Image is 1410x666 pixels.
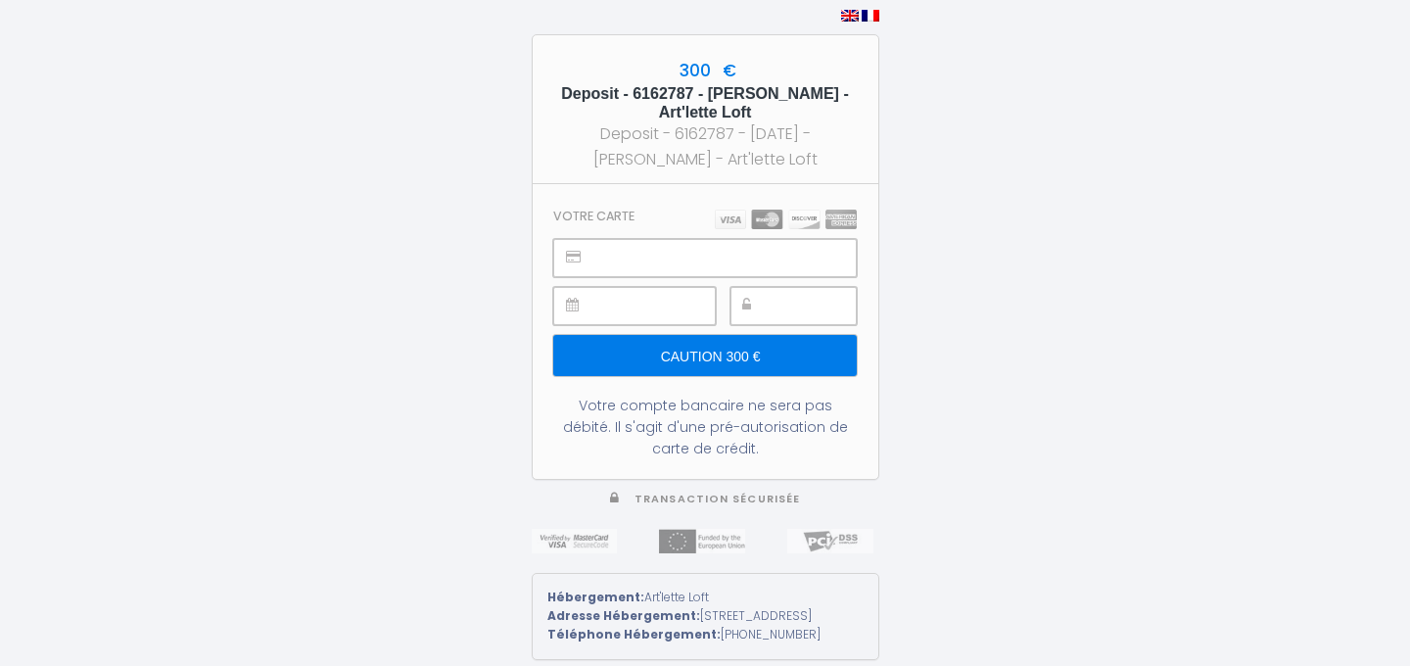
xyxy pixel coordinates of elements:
img: fr.png [862,10,879,22]
strong: Adresse Hébergement: [547,607,700,624]
h3: Votre carte [553,209,634,223]
input: Caution 300 € [553,335,856,376]
img: en.png [841,10,859,22]
strong: Hébergement: [547,589,644,605]
iframe: Secure payment input frame [597,240,855,276]
div: Art'lette Loft [547,589,864,607]
div: [PHONE_NUMBER] [547,626,864,644]
span: Transaction sécurisée [634,492,800,506]
strong: Téléphone Hébergement: [547,626,721,642]
div: Deposit - 6162787 - [DATE] - [PERSON_NAME] - Art'lette Loft [550,121,861,170]
img: carts.png [715,210,857,229]
h5: Deposit - 6162787 - [PERSON_NAME] - Art'lette Loft [550,84,861,121]
div: [STREET_ADDRESS] [547,607,864,626]
iframe: Secure payment input frame [775,288,856,324]
span: 300 € [675,59,736,82]
iframe: Secure payment input frame [597,288,714,324]
div: Votre compte bancaire ne sera pas débité. Il s'agit d'une pré-autorisation de carte de crédit. [553,395,856,459]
